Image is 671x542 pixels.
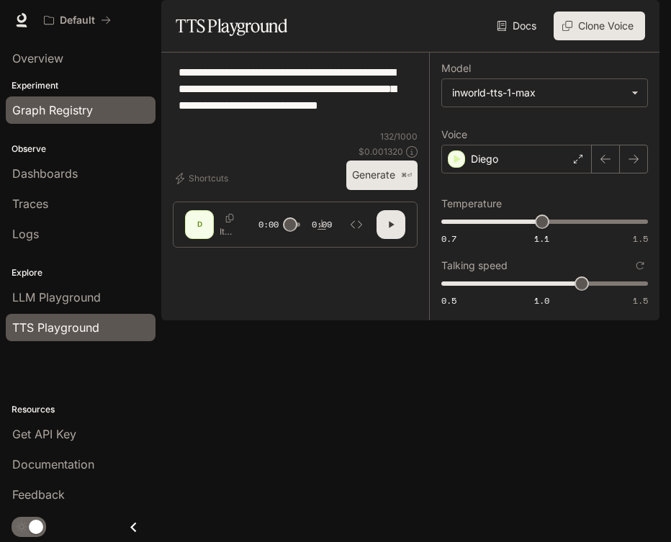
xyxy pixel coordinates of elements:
button: Copy Voice ID [220,214,240,222]
button: Generate⌘⏎ [346,161,418,190]
p: 132 / 1000 [380,130,418,143]
span: 0:00 [258,217,279,232]
span: 0.7 [441,232,456,245]
h1: TTS Playground [176,12,287,40]
p: $ 0.001320 [359,145,403,158]
div: D [188,213,211,236]
span: 1.1 [534,232,549,245]
p: Model [441,63,471,73]
button: Clone Voice [554,12,645,40]
button: Shortcuts [173,167,234,190]
button: All workspaces [37,6,117,35]
div: inworld-tts-1-max [442,79,647,107]
button: Inspect [342,210,371,239]
span: 1.5 [633,294,648,307]
p: Temperature [441,199,502,209]
p: Voice [441,130,467,140]
p: It's an art that expresses. Expresses. Many emotions, and it can also express many emotions at th... [220,225,234,238]
button: Download audio [307,210,336,239]
p: Diego [471,152,498,166]
span: 1.0 [534,294,549,307]
span: 1.5 [633,232,648,245]
button: Reset to default [632,258,648,274]
a: Docs [494,12,542,40]
p: ⌘⏎ [401,171,412,180]
p: Talking speed [441,261,508,271]
p: Default [60,14,95,27]
div: inworld-tts-1-max [452,86,624,100]
span: 0.5 [441,294,456,307]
